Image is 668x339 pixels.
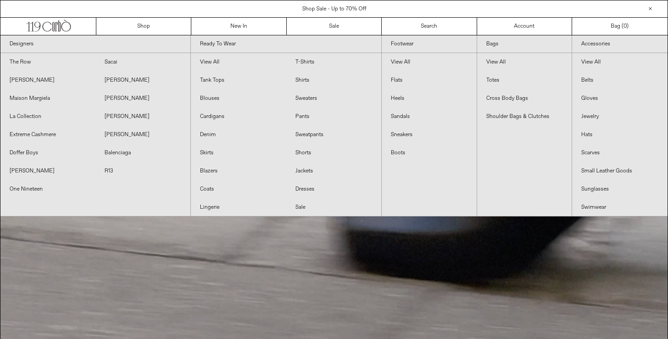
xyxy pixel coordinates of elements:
[382,108,477,126] a: Sandals
[191,162,286,180] a: Blazers
[96,18,191,35] a: Shop
[572,53,668,71] a: View All
[286,71,381,89] a: Shirts
[286,144,381,162] a: Shorts
[191,108,286,126] a: Cardigans
[95,89,190,108] a: [PERSON_NAME]
[0,89,95,108] a: Maison Margiela
[95,126,190,144] a: [PERSON_NAME]
[302,5,366,13] a: Shop Sale - Up to 70% Off
[572,180,668,198] a: Sunglasses
[95,108,190,126] a: [PERSON_NAME]
[477,18,572,35] a: Account
[191,180,286,198] a: Coats
[0,144,95,162] a: Doffer Boys
[477,89,572,108] a: Cross Body Bags
[0,108,95,126] a: La Collection
[572,35,668,53] a: Accessories
[572,126,668,144] a: Hats
[572,89,668,108] a: Gloves
[0,126,95,144] a: Extreme Cashmere
[572,144,668,162] a: Scarves
[382,18,477,35] a: Search
[95,53,190,71] a: Sacai
[286,53,381,71] a: T-Shirts
[0,162,95,180] a: [PERSON_NAME]
[382,71,477,89] a: Flats
[286,89,381,108] a: Sweaters
[95,144,190,162] a: Balenciaga
[287,18,382,35] a: Sale
[623,22,628,30] span: )
[382,53,477,71] a: View All
[623,23,627,30] span: 0
[191,126,286,144] a: Denim
[95,71,190,89] a: [PERSON_NAME]
[191,71,286,89] a: Tank Tops
[286,108,381,126] a: Pants
[477,108,572,126] a: Shoulder Bags & Clutches
[191,144,286,162] a: Skirts
[95,162,190,180] a: R13
[286,198,381,216] a: Sale
[477,53,572,71] a: View All
[191,89,286,108] a: Blouses
[191,198,286,216] a: Lingerie
[382,126,477,144] a: Sneakers
[286,180,381,198] a: Dresses
[477,35,572,53] a: Bags
[191,53,286,71] a: View All
[286,126,381,144] a: Sweatpants
[191,35,381,53] a: Ready To Wear
[572,108,668,126] a: Jewelry
[0,35,190,53] a: Designers
[382,89,477,108] a: Heels
[191,18,286,35] a: New In
[382,35,477,53] a: Footwear
[382,144,477,162] a: Boots
[477,71,572,89] a: Totes
[286,162,381,180] a: Jackets
[572,71,668,89] a: Belts
[572,18,667,35] a: Bag ()
[572,198,668,216] a: Swimwear
[0,71,95,89] a: [PERSON_NAME]
[572,162,668,180] a: Small Leather Goods
[0,180,95,198] a: One Nineteen
[0,53,95,71] a: The Row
